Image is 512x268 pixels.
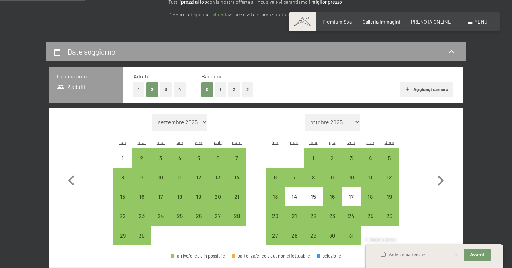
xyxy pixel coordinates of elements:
a: Premium Spa [323,19,352,25]
div: Tue Sep 16 2025 [132,187,151,206]
div: Wed Oct 08 2025 [304,168,323,187]
div: Thu Oct 16 2025 [323,187,342,206]
a: Galleria immagini [362,19,400,25]
abbr: mercoledì [309,139,318,145]
abbr: giovedì [177,139,183,145]
div: 28 [228,213,245,231]
div: 16 [324,194,341,211]
div: arrivo/check-in possibile [227,187,246,206]
div: Fri Sep 05 2025 [189,148,208,167]
div: arrivo/check-in possibile [323,226,342,245]
div: arrivo/check-in possibile [380,148,399,167]
div: 14 [228,175,245,192]
div: arrivo/check-in possibile [113,187,132,206]
div: arrivo/check-in possibile [132,168,151,187]
div: 27 [267,233,284,250]
span: Bambini [201,73,221,79]
div: arrivo/check-in possibile [189,187,208,206]
button: 2 [228,82,240,97]
div: Fri Oct 24 2025 [342,206,361,225]
div: arrivo/check-in possibile [208,187,227,206]
div: arrivo/check-in possibile [323,148,342,167]
div: arrivo/check-in possibile [266,226,285,245]
div: 1 [114,155,131,173]
div: arrivo/check-in possibile [189,168,208,187]
abbr: mercoledì [157,139,165,145]
div: 20 [267,213,284,231]
div: Sun Oct 26 2025 [380,206,399,225]
div: arrivo/check-in possibile [361,168,380,187]
div: Thu Oct 02 2025 [323,148,342,167]
div: selezione [317,254,341,258]
div: arrivo/check-in possibile [171,254,225,258]
div: 31 [343,233,360,250]
div: 18 [361,194,379,211]
div: 7 [228,155,245,173]
div: arrivo/check-in possibile [170,148,189,167]
div: arrivo/check-in possibile [304,226,323,245]
div: arrivo/check-in possibile [227,168,246,187]
div: Sat Oct 25 2025 [361,206,380,225]
div: Thu Sep 18 2025 [170,187,189,206]
div: Tue Oct 07 2025 [285,168,304,187]
div: 10 [152,175,169,192]
div: Wed Oct 15 2025 [304,187,323,206]
div: arrivo/check-in non effettuabile [304,187,323,206]
div: arrivo/check-in possibile [323,187,342,206]
span: 2 adulti [57,83,85,91]
span: Adulti [133,73,148,79]
button: 4 [174,82,186,97]
div: 12 [190,175,207,192]
div: Mon Sep 01 2025 [113,148,132,167]
abbr: sabato [214,139,222,145]
div: 22 [114,213,131,231]
div: Mon Oct 06 2025 [266,168,285,187]
div: 10 [343,175,360,192]
button: 0 [201,82,213,97]
div: 5 [381,155,398,173]
div: Sun Sep 07 2025 [227,148,246,167]
a: PRENOTA ONLINE [411,19,451,25]
div: 7 [285,175,303,192]
div: Sun Oct 19 2025 [380,187,399,206]
div: Fri Sep 12 2025 [189,168,208,187]
abbr: sabato [366,139,374,145]
div: 22 [304,213,322,231]
div: arrivo/check-in possibile [342,206,361,225]
button: Mese precedente [61,114,82,245]
div: arrivo/check-in possibile [151,187,170,206]
div: 21 [228,194,245,211]
div: Tue Oct 28 2025 [285,226,304,245]
div: 23 [133,213,150,231]
div: Thu Oct 09 2025 [323,168,342,187]
div: arrivo/check-in possibile [208,168,227,187]
h3: Occupazione [57,72,115,80]
div: Mon Sep 15 2025 [113,187,132,206]
div: 25 [171,213,188,231]
div: arrivo/check-in possibile [285,226,304,245]
a: quì [195,12,201,17]
a: richiesta [209,12,229,17]
div: 5 [190,155,207,173]
div: Wed Sep 10 2025 [151,168,170,187]
div: Mon Sep 22 2025 [113,206,132,225]
div: Wed Sep 24 2025 [151,206,170,225]
div: arrivo/check-in possibile [151,148,170,167]
div: Sat Sep 06 2025 [208,148,227,167]
abbr: giovedì [329,139,335,145]
div: Wed Oct 22 2025 [304,206,323,225]
div: 14 [285,194,303,211]
div: arrivo/check-in possibile [208,206,227,225]
div: arrivo/check-in possibile [208,148,227,167]
div: Thu Sep 11 2025 [170,168,189,187]
div: 17 [152,194,169,211]
div: Thu Oct 23 2025 [323,206,342,225]
div: Sat Oct 11 2025 [361,168,380,187]
abbr: martedì [138,139,146,145]
div: arrivo/check-in possibile [132,148,151,167]
p: Oppure fate una veloce e vi facciamo subito la offerta piacevole. Grazie [102,11,410,19]
div: Sun Oct 12 2025 [380,168,399,187]
div: 6 [267,175,284,192]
